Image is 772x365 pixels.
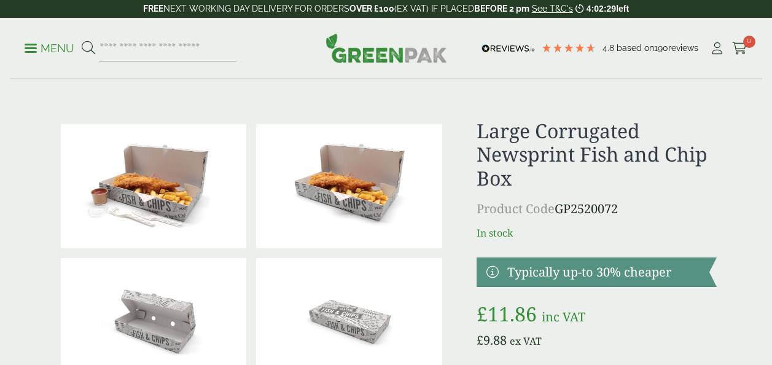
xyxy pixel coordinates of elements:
[477,332,507,348] bdi: 9.88
[477,226,717,240] p: In stock
[709,42,725,55] i: My Account
[477,200,717,218] p: GP2520072
[668,43,698,53] span: reviews
[541,42,596,53] div: 4.79 Stars
[477,332,483,348] span: £
[256,124,442,248] img: Large Corrugated Newsprint Fish & Chips Box With Food
[477,300,488,327] span: £
[477,200,555,217] span: Product Code
[326,33,447,63] img: GreenPak Supplies
[510,334,542,348] span: ex VAT
[654,43,668,53] span: 190
[743,36,755,48] span: 0
[349,4,394,14] strong: OVER £100
[25,41,74,56] p: Menu
[542,308,585,325] span: inc VAT
[616,4,629,14] span: left
[532,4,573,14] a: See T&C's
[61,124,247,248] img: Large Corrugated Newsprint Fish & Chips Box With Food Variant 1
[25,41,74,53] a: Menu
[143,4,163,14] strong: FREE
[477,300,537,327] bdi: 11.86
[587,4,616,14] span: 4:02:29
[732,42,747,55] i: Cart
[617,43,654,53] span: Based on
[482,44,535,53] img: REVIEWS.io
[477,119,717,190] h1: Large Corrugated Newsprint Fish and Chip Box
[474,4,529,14] strong: BEFORE 2 pm
[602,43,617,53] span: 4.8
[732,39,747,58] a: 0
